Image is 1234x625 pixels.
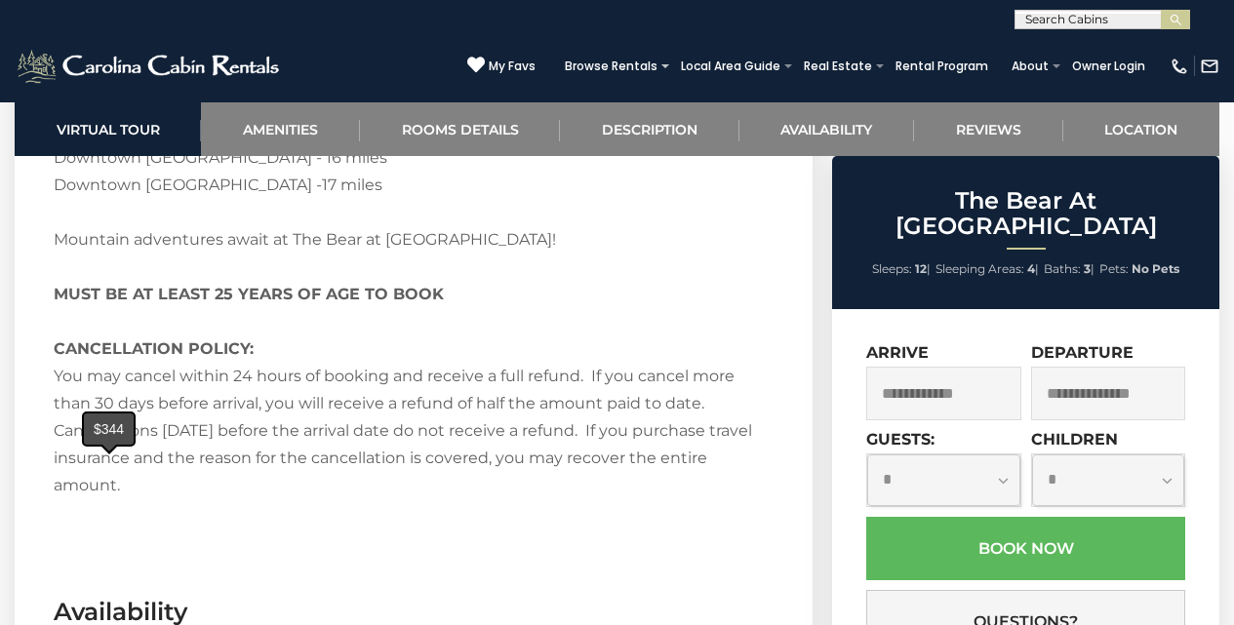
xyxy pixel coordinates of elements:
a: Real Estate [794,53,882,80]
a: About [1002,53,1058,80]
a: Availability [739,102,914,156]
img: phone-regular-white.png [1170,57,1189,76]
label: Departure [1031,343,1134,362]
li: | [872,256,931,282]
a: Owner Login [1062,53,1155,80]
span: Sleeps: [872,261,912,276]
li: | [935,256,1039,282]
label: Guests: [866,430,935,449]
a: My Favs [467,56,536,76]
strong: No Pets [1132,261,1179,276]
span: Baths: [1044,261,1081,276]
h2: The Bear At [GEOGRAPHIC_DATA] [837,188,1214,240]
li: | [1044,256,1095,282]
a: Amenities [201,102,359,156]
strong: MUST BE AT LEAST 25 YEARS OF AGE TO BOOK CANCELLATION POLICY: [54,285,444,358]
strong: 4 [1027,261,1035,276]
span: Pets: [1099,261,1129,276]
strong: 3 [1084,261,1091,276]
a: Rental Program [886,53,998,80]
button: Book Now [866,517,1185,580]
label: Children [1031,430,1118,449]
span: My Favs [489,58,536,75]
label: Arrive [866,343,929,362]
a: Reviews [914,102,1062,156]
a: Rooms Details [360,102,560,156]
img: White-1-2.png [15,47,285,86]
a: Virtual Tour [15,102,201,156]
strong: 12 [915,261,927,276]
div: $344 [84,413,134,445]
a: Description [560,102,738,156]
a: Local Area Guide [671,53,790,80]
span: Sleeping Areas: [935,261,1024,276]
a: Location [1063,102,1219,156]
img: mail-regular-white.png [1200,57,1219,76]
a: Browse Rentals [555,53,667,80]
